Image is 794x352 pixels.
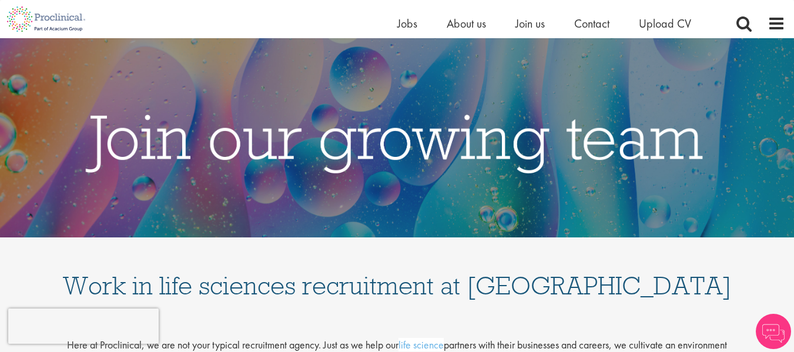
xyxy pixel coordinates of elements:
a: About us [447,16,486,31]
a: Contact [574,16,609,31]
iframe: reCAPTCHA [8,309,159,344]
img: Chatbot [756,314,791,349]
a: Jobs [397,16,417,31]
a: Upload CV [639,16,691,31]
a: life science [398,338,444,351]
a: Join us [515,16,545,31]
h1: Work in life sciences recruitment at [GEOGRAPHIC_DATA] [62,249,732,299]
